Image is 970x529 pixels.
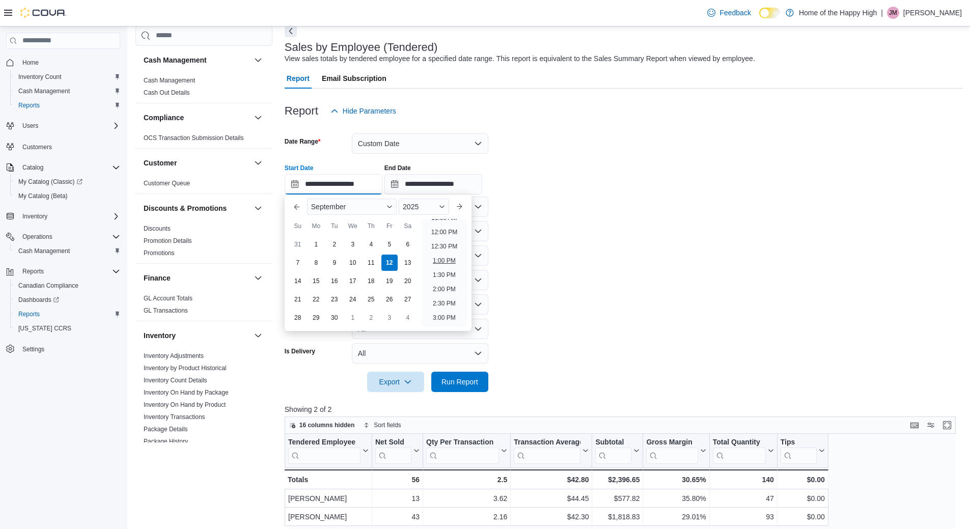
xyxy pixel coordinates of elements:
[144,179,190,187] span: Customer Queue
[252,272,264,284] button: Finance
[363,310,379,326] div: day-2
[144,158,177,168] h3: Customer
[595,438,631,464] div: Subtotal
[22,212,47,220] span: Inventory
[144,76,195,85] span: Cash Management
[288,438,369,464] button: Tendered Employee
[290,218,306,234] div: Su
[144,330,176,341] h3: Inventory
[10,293,124,307] a: Dashboards
[781,438,817,464] div: Tips
[18,140,120,153] span: Customers
[345,310,361,326] div: day-1
[10,189,124,203] button: My Catalog (Beta)
[299,421,355,429] span: 16 columns hidden
[252,202,264,214] button: Discounts & Promotions
[399,199,449,215] div: Button. Open the year selector. 2025 is currently selected.
[14,176,120,188] span: My Catalog (Classic)
[10,84,124,98] button: Cash Management
[135,222,272,263] div: Discounts & Promotions
[384,164,411,172] label: End Date
[285,174,382,194] input: Press the down key to enter a popover containing a calendar. Press the escape key to close the po...
[646,438,698,448] div: Gross Margin
[352,343,488,364] button: All
[595,474,640,486] div: $2,396.65
[144,113,184,123] h3: Compliance
[288,511,369,523] div: [PERSON_NAME]
[14,322,75,335] a: [US_STATE] CCRS
[781,438,825,464] button: Tips
[375,438,420,464] button: Net Sold
[144,225,171,233] span: Discounts
[18,120,42,132] button: Users
[144,437,188,446] span: Package History
[22,59,39,67] span: Home
[18,192,68,200] span: My Catalog (Beta)
[367,372,424,392] button: Export
[381,310,398,326] div: day-3
[429,297,460,310] li: 2:30 PM
[18,210,51,222] button: Inventory
[290,291,306,308] div: day-21
[345,236,361,253] div: day-3
[2,119,124,133] button: Users
[375,492,420,505] div: 13
[285,137,321,146] label: Date Range
[352,133,488,154] button: Custom Date
[375,474,420,486] div: 56
[381,236,398,253] div: day-5
[144,330,250,341] button: Inventory
[781,474,825,486] div: $0.00
[474,252,482,260] button: Open list of options
[2,55,124,70] button: Home
[400,255,416,271] div: day-13
[285,105,318,117] h3: Report
[144,389,229,396] a: Inventory On Hand by Package
[326,101,400,121] button: Hide Parameters
[18,120,120,132] span: Users
[18,178,82,186] span: My Catalog (Classic)
[474,203,482,211] button: Open list of options
[595,438,640,464] button: Subtotal
[287,68,310,89] span: Report
[345,255,361,271] div: day-10
[646,438,706,464] button: Gross Margin
[326,291,343,308] div: day-23
[712,511,773,523] div: 93
[426,438,499,464] div: Qty Per Transaction
[781,492,825,505] div: $0.00
[345,273,361,289] div: day-17
[144,401,226,408] a: Inventory On Hand by Product
[363,273,379,289] div: day-18
[646,474,706,486] div: 30.65%
[285,53,755,64] div: View sales totals by tendered employee for a specified date range. This report is equivalent to t...
[14,280,82,292] a: Canadian Compliance
[308,291,324,308] div: day-22
[22,345,44,353] span: Settings
[374,421,401,429] span: Sort fields
[427,240,461,253] li: 12:30 PM
[144,307,188,315] span: GL Transactions
[18,73,62,81] span: Inventory Count
[18,87,70,95] span: Cash Management
[18,343,48,355] a: Settings
[285,419,359,431] button: 16 columns hidden
[363,291,379,308] div: day-25
[285,347,315,355] label: Is Delivery
[2,264,124,279] button: Reports
[403,203,419,211] span: 2025
[429,283,460,295] li: 2:00 PM
[10,321,124,336] button: [US_STATE] CCRS
[18,247,70,255] span: Cash Management
[373,372,418,392] span: Export
[307,199,397,215] div: Button. Open the month selector. September is currently selected.
[451,199,467,215] button: Next month
[285,164,314,172] label: Start Date
[144,352,204,359] a: Inventory Adjustments
[384,174,482,194] input: Press the down key to open a popover containing a calendar.
[18,343,120,355] span: Settings
[290,273,306,289] div: day-14
[22,233,52,241] span: Operations
[595,492,640,505] div: $577.82
[10,98,124,113] button: Reports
